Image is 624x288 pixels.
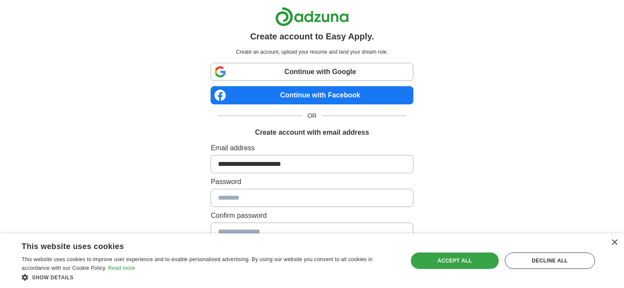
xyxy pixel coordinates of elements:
[411,252,499,269] div: Accept all
[250,30,374,43] h1: Create account to Easy Apply.
[22,239,375,252] div: This website uses cookies
[302,111,322,120] span: OR
[611,239,617,246] div: Close
[505,252,595,269] div: Decline all
[212,48,411,56] p: Create an account, upload your resume and land your dream role.
[211,143,413,153] label: Email address
[211,210,413,221] label: Confirm password
[255,127,369,138] h1: Create account with email address
[211,177,413,187] label: Password
[22,256,373,271] span: This website uses cookies to improve user experience and to enable personalised advertising. By u...
[108,265,135,271] a: Read more, opens a new window
[211,86,413,104] a: Continue with Facebook
[211,63,413,81] a: Continue with Google
[275,7,349,26] img: Adzuna logo
[22,273,396,282] div: Show details
[32,275,74,281] span: Show details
